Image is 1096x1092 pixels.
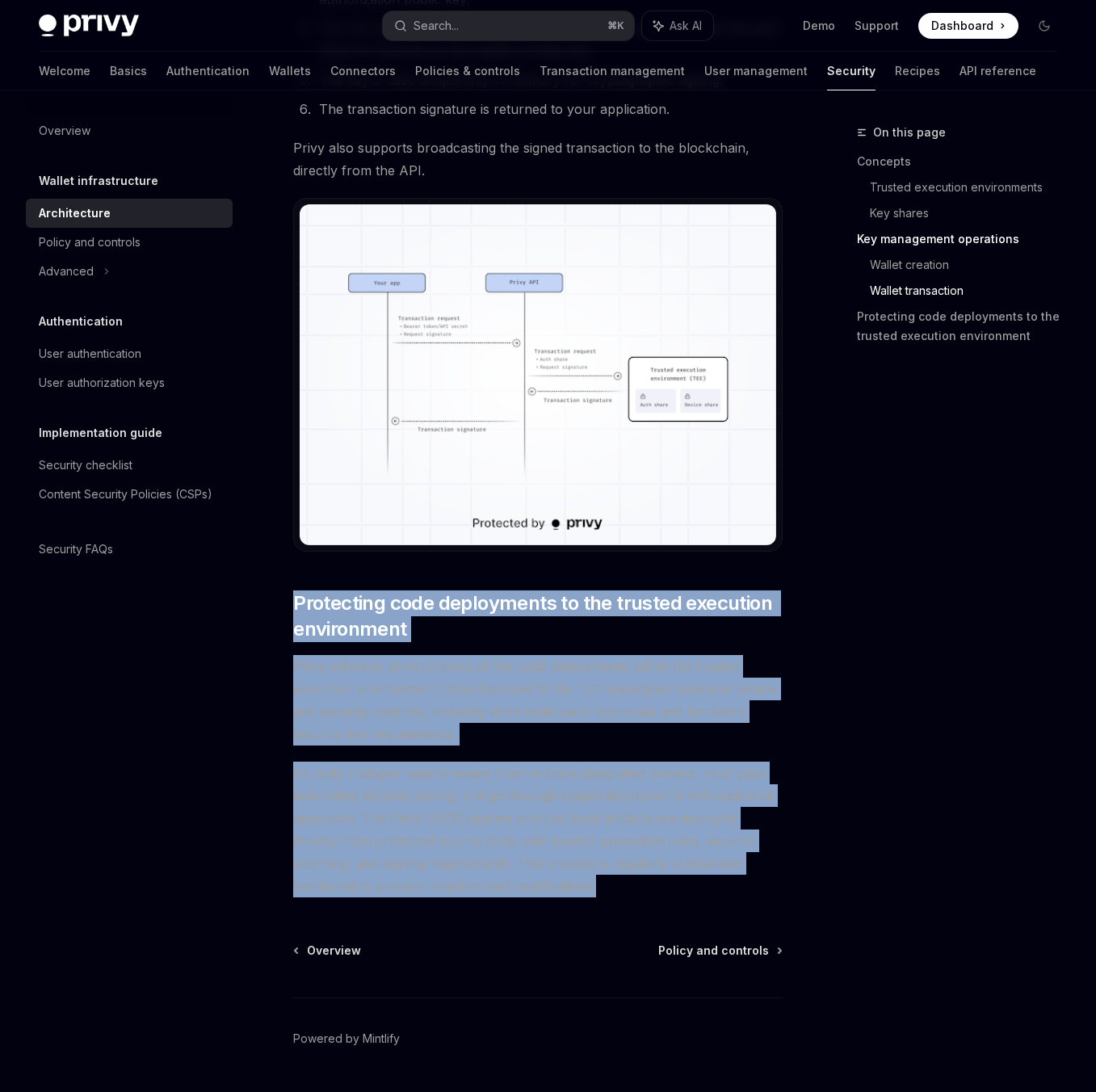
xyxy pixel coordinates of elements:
a: Content Security Policies (CSPs) [26,480,233,509]
a: Policies & controls [415,52,520,90]
span: Privy also supports broadcasting the signed transaction to the blockchain, directly from the API. [293,136,783,182]
a: Policy and controls [658,943,781,959]
a: Security [827,52,876,90]
img: dark logo [39,15,139,37]
a: Wallets [269,52,311,90]
a: Overview [295,943,361,959]
a: Recipes [895,52,940,90]
h5: Wallet infrastructure [39,171,158,191]
span: Overview [307,943,361,959]
div: Advanced [39,262,94,281]
a: Demo [803,18,835,34]
a: Authentication [166,52,250,90]
a: Support [855,18,899,34]
button: Search...⌘K [383,11,635,40]
li: The transaction signature is returned to your application. [314,98,783,120]
a: User authentication [26,339,233,368]
img: Transaction flow [300,204,776,544]
div: Architecture [39,204,111,223]
a: Dashboard [918,13,1018,39]
div: Search... [414,16,459,36]
span: All code changes require review from multiple designated owners, must pass automated security tes... [293,762,783,897]
div: Content Security Policies (CSPs) [39,485,212,504]
span: Protecting code deployments to the trusted execution environment [293,590,783,642]
a: Transaction management [540,52,685,90]
a: Concepts [857,149,1070,174]
a: Connectors [330,52,396,90]
a: Architecture [26,199,233,228]
span: Privy enforces strict controls of the code deployments within the trusted execution environment. ... [293,655,783,745]
button: Toggle dark mode [1031,13,1057,39]
a: Policy and controls [26,228,233,257]
div: Policy and controls [39,233,141,252]
a: Key shares [870,200,1070,226]
a: Powered by Mintlify [293,1031,400,1047]
a: Trusted execution environments [870,174,1070,200]
span: On this page [873,123,946,142]
a: Security FAQs [26,535,233,564]
div: User authorization keys [39,373,165,393]
h5: Authentication [39,312,123,331]
a: User management [704,52,808,90]
a: Wallet creation [870,252,1070,278]
div: User authentication [39,344,141,363]
span: Ask AI [670,18,702,34]
a: Overview [26,116,233,145]
span: ⌘ K [607,19,624,32]
a: Key management operations [857,226,1070,252]
a: Wallet transaction [870,278,1070,304]
div: Security checklist [39,456,132,475]
button: Ask AI [642,11,713,40]
a: User authorization keys [26,368,233,397]
a: Protecting code deployments to the trusted execution environment [857,304,1070,349]
span: Dashboard [931,18,993,34]
a: Basics [110,52,147,90]
a: API reference [960,52,1036,90]
a: Security checklist [26,451,233,480]
div: Overview [39,121,90,141]
div: Security FAQs [39,540,113,559]
span: Policy and controls [658,943,769,959]
a: Welcome [39,52,90,90]
h5: Implementation guide [39,423,162,443]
